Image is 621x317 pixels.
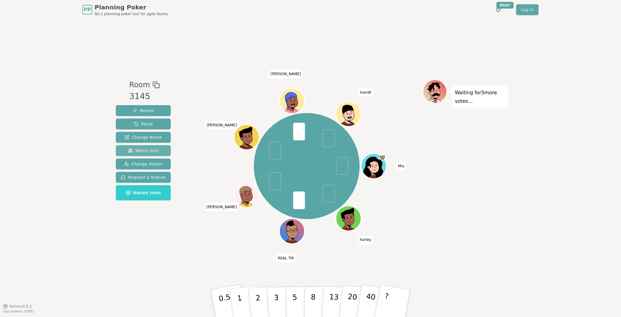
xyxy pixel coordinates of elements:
[358,88,373,96] span: Click to change your name
[205,121,238,129] span: Click to change your name
[133,108,154,114] span: Reveal
[95,12,168,16] span: No.1 planning poker tool for agile teams
[116,145,171,156] button: Watch only
[496,2,514,8] div: New!
[95,3,168,12] span: Planning Poker
[129,79,150,90] span: Room
[125,134,162,140] span: Change Name
[126,190,161,196] span: Named room
[116,185,171,200] button: Named room
[396,162,406,170] span: Click to change your name
[121,174,166,180] span: Request a feature
[358,235,373,244] span: Click to change your name
[379,154,385,161] span: Mia is the host
[493,4,504,15] button: New!
[134,121,153,127] span: Reset
[3,304,32,309] button: Version0.9.2
[116,132,171,143] button: Change Name
[3,310,34,313] span: Last updated: [DATE]
[516,4,539,15] a: Log in
[276,254,295,262] span: Click to change your name
[128,148,159,154] span: Watch only
[116,118,171,129] button: Reset
[205,203,238,211] span: Click to change your name
[82,3,168,16] a: PPPlanning PokerNo.1 planning poker tool for agile teams
[124,161,163,167] span: Change Avatar
[269,70,302,78] span: Click to change your name
[84,6,91,13] span: PP
[129,90,159,103] div: 3145
[116,172,171,183] button: Request a feature
[455,88,505,105] p: Waiting for 5 more votes...
[116,105,171,116] button: Reveal
[116,158,171,169] button: Change Avatar
[9,304,32,309] span: Version 0.9.2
